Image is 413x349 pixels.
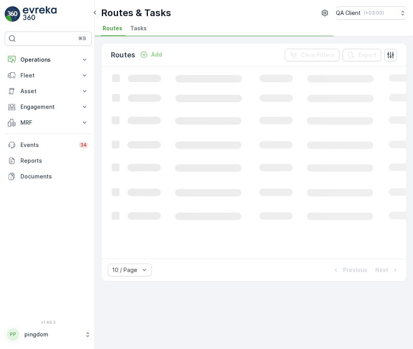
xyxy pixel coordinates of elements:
[5,6,20,22] img: logo
[5,99,92,115] button: Engagement
[20,87,76,95] p: Asset
[343,49,381,61] button: Export
[5,115,92,130] button: MRF
[336,6,407,20] button: QA Client(+03:00)
[20,141,74,149] p: Events
[331,265,368,275] button: Previous
[364,10,384,16] p: ( +03:00 )
[151,51,162,59] p: Add
[5,169,92,184] a: Documents
[23,6,57,22] img: logo_light-DOdMpM7g.png
[358,51,376,59] p: Export
[20,173,88,180] p: Documents
[375,266,388,274] p: Next
[5,326,92,343] button: PPpingdom
[5,153,92,169] a: Reports
[5,320,92,325] span: v 1.49.3
[80,142,87,148] p: 34
[5,52,92,68] button: Operations
[20,56,76,64] p: Operations
[7,328,19,341] div: PP
[111,50,135,61] p: Routes
[137,50,165,59] button: Add
[20,72,76,79] p: Fleet
[130,24,147,32] span: Tasks
[78,35,86,42] p: ⌘B
[101,7,171,19] p: Routes & Tasks
[336,9,361,17] p: QA Client
[285,49,339,61] button: Clear Filters
[374,265,400,275] button: Next
[103,24,122,32] span: Routes
[5,83,92,99] button: Asset
[301,51,335,59] p: Clear Filters
[5,137,92,153] a: Events34
[343,266,367,274] p: Previous
[20,103,76,111] p: Engagement
[20,119,76,127] p: MRF
[5,68,92,83] button: Fleet
[24,331,81,338] p: pingdom
[20,157,88,165] p: Reports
